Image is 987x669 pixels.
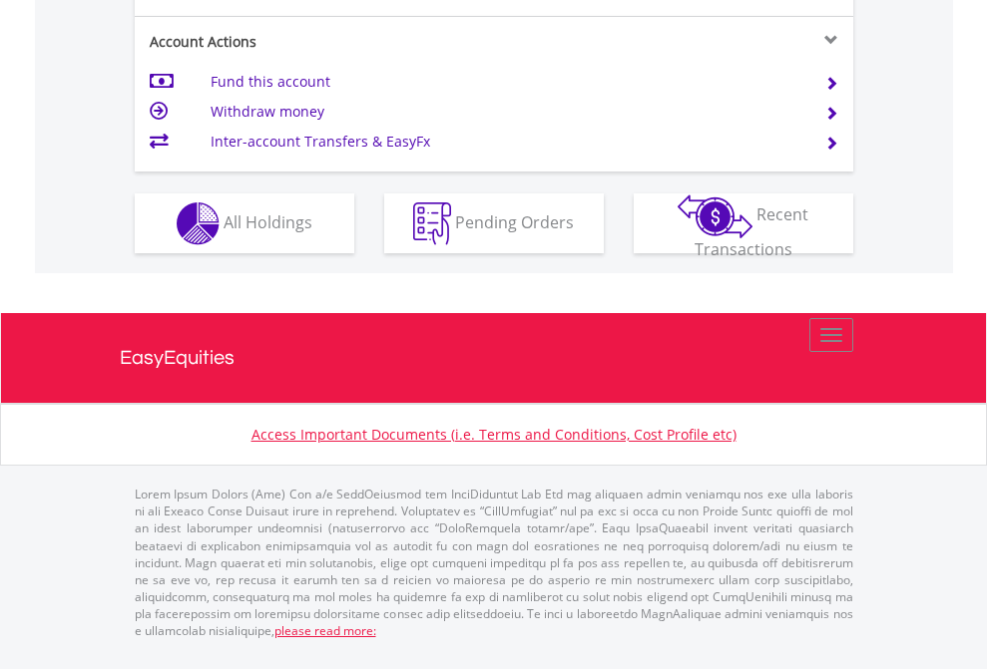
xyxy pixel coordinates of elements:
[251,425,737,444] a: Access Important Documents (i.e. Terms and Conditions, Cost Profile etc)
[211,97,800,127] td: Withdraw money
[678,194,752,238] img: transactions-zar-wht.png
[120,313,868,403] a: EasyEquities
[135,193,354,253] button: All Holdings
[177,202,220,245] img: holdings-wht.png
[274,622,376,639] a: please read more:
[455,210,574,232] span: Pending Orders
[211,67,800,97] td: Fund this account
[135,32,494,52] div: Account Actions
[211,127,800,157] td: Inter-account Transfers & EasyFx
[135,486,853,639] p: Lorem Ipsum Dolors (Ame) Con a/e SeddOeiusmod tem InciDiduntut Lab Etd mag aliquaen admin veniamq...
[413,202,451,245] img: pending_instructions-wht.png
[224,210,312,232] span: All Holdings
[384,193,604,253] button: Pending Orders
[634,193,853,253] button: Recent Transactions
